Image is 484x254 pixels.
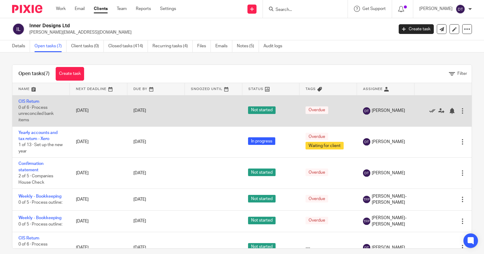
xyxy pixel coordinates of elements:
span: [DATE] [133,109,146,113]
a: Emails [215,40,232,52]
a: Closed tasks (414) [108,40,148,52]
a: Create task [56,67,84,81]
a: Recurring tasks (4) [152,40,193,52]
div: --- [306,245,351,251]
span: [DATE] [133,246,146,250]
span: 2 of 5 · Companies House Check [18,174,53,185]
span: 1 of 13 · Set up the new year [18,143,63,153]
a: Mark as done [429,108,438,114]
span: Overdue [306,133,328,140]
h2: Inner Designs Ltd [29,23,318,29]
a: Create task [399,24,434,34]
span: Snoozed Until [191,87,223,91]
span: [DATE] [133,197,146,202]
img: svg%3E [363,169,370,177]
span: Tags [306,87,316,91]
span: [PERSON_NAME] [372,139,405,145]
td: [DATE] [70,210,127,232]
span: 0 of 6 · Process unreconciled bank items [18,105,54,122]
a: Files [197,40,211,52]
td: [DATE] [70,126,127,158]
a: Notes (5) [237,40,259,52]
a: Clients [94,6,108,12]
span: Waiting for client [306,142,344,149]
a: Open tasks (7) [34,40,67,52]
a: Details [12,40,30,52]
span: Not started [248,195,276,202]
td: [DATE] [70,158,127,189]
span: 0 of 5 · Process outline: [18,200,62,205]
a: CIS Return [18,236,39,240]
td: [DATE] [70,189,127,210]
a: CIS Return [18,99,39,104]
h1: Open tasks [18,71,50,77]
img: svg%3E [456,4,465,14]
span: Not started [248,243,276,251]
a: Weekly - Bookkeeping [18,216,61,220]
span: Overdue [306,106,328,114]
img: svg%3E [363,138,370,145]
a: Confirmation statement [18,162,44,172]
a: Yearly accounts and tax return - Xero [18,131,57,141]
span: Get Support [362,7,386,11]
a: Weekly - Bookkeeping [18,194,61,199]
p: [PERSON_NAME][EMAIL_ADDRESS][DOMAIN_NAME] [29,29,390,35]
span: [PERSON_NAME] [372,245,405,251]
span: (7) [44,71,50,76]
a: Email [75,6,85,12]
img: svg%3E [12,23,25,35]
a: Settings [160,6,176,12]
span: Status [248,87,263,91]
span: In progress [248,137,275,145]
a: Audit logs [263,40,287,52]
p: [PERSON_NAME] [419,6,453,12]
img: Pixie [12,5,42,13]
span: [PERSON_NAME]-[PERSON_NAME] [372,215,408,227]
img: svg%3E [363,107,370,115]
span: 0 of 5 · Process outline: [18,222,62,226]
span: [DATE] [133,140,146,144]
span: Overdue [306,217,328,224]
span: [DATE] [133,171,146,175]
img: svg%3E [363,244,370,251]
span: [DATE] [133,219,146,223]
span: Filter [457,72,467,76]
a: Client tasks (0) [71,40,104,52]
span: Not started [248,169,276,176]
a: Work [56,6,66,12]
a: Reports [136,6,151,12]
span: [PERSON_NAME] [372,108,405,114]
span: Overdue [306,169,328,176]
td: [DATE] [70,95,127,126]
span: Not started [248,217,276,224]
input: Search [275,7,329,13]
span: [PERSON_NAME]-[PERSON_NAME] [372,193,408,206]
img: svg%3E [363,218,370,225]
span: Not started [248,106,276,114]
a: Team [117,6,127,12]
img: svg%3E [363,196,370,203]
span: Overdue [306,195,328,202]
span: [PERSON_NAME] [372,170,405,176]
